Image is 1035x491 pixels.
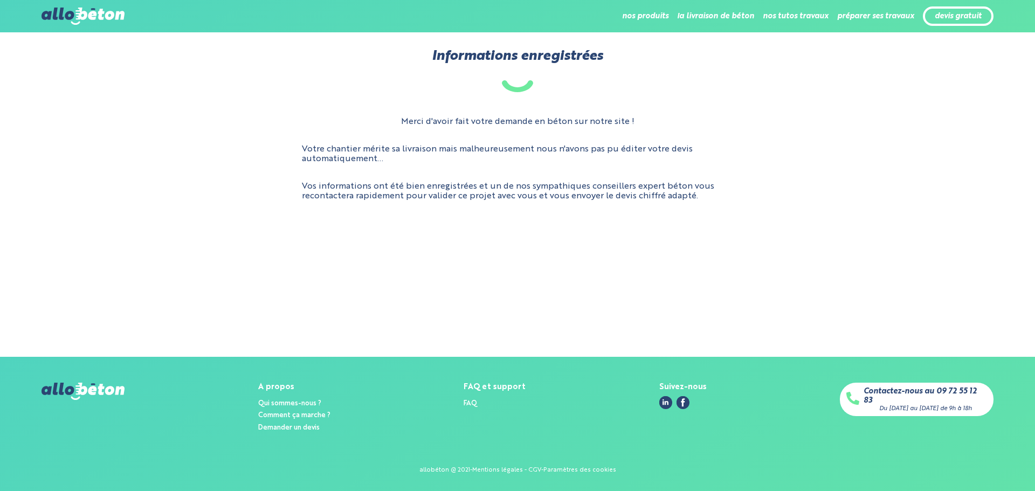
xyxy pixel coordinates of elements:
a: CGV [528,467,541,473]
div: - [470,467,472,474]
div: - [541,467,543,474]
li: nos tutos travaux [763,3,829,29]
a: Contactez-nous au 09 72 55 12 83 [864,387,987,405]
a: Comment ça marche ? [258,412,330,419]
div: FAQ et support [464,383,526,392]
a: Qui sommes-nous ? [258,400,321,407]
img: allobéton [42,8,125,25]
li: préparer ses travaux [837,3,914,29]
div: Suivez-nous [659,383,707,392]
a: devis gratuit [935,12,982,21]
a: Demander un devis [258,424,320,431]
div: A propos [258,383,330,392]
img: allobéton [42,383,125,400]
a: FAQ [464,400,477,407]
span: - [525,467,527,473]
a: Mentions légales [472,467,523,473]
div: allobéton @ 2021 [419,467,470,474]
iframe: Help widget launcher [939,449,1023,479]
p: Merci d'avoir fait votre demande en béton sur notre site ! [401,117,634,127]
p: Vos informations ont été bien enregistrées et un de nos sympathiques conseillers expert béton vou... [302,182,733,202]
li: nos produits [622,3,668,29]
p: Votre chantier mérite sa livraison mais malheureusement nous n'avons pas pu éditer votre devis au... [302,144,733,164]
a: Paramètres des cookies [543,467,616,473]
div: Du [DATE] au [DATE] de 9h à 18h [879,405,972,412]
li: la livraison de béton [677,3,754,29]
